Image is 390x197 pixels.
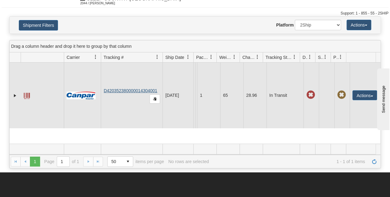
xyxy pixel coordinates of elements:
[305,52,315,62] a: Delivery Status filter column settings
[30,157,40,166] span: Page 1
[183,52,193,62] a: Ship Date filter column settings
[289,52,300,62] a: Tracking Status filter column settings
[193,63,195,128] td: Sleep Country [GEOGRAPHIC_DATA] Shipping department [GEOGRAPHIC_DATA] [GEOGRAPHIC_DATA] Brampton ...
[19,20,58,31] button: Shipment Filters
[107,156,133,167] span: Page sizes drop down
[104,88,157,93] a: D420352380000014304001
[162,63,193,128] td: [DATE]
[352,90,377,100] button: Actions
[107,156,164,167] span: items per page
[306,91,315,99] span: Late
[243,63,266,128] td: 28.96
[376,67,389,130] iframe: chat widget
[165,54,184,60] span: Ship Date
[12,92,18,99] a: Expand
[320,52,330,62] a: Shipment Issues filter column settings
[44,156,79,167] span: Page of 1
[266,63,303,128] td: In Transit
[369,157,379,166] a: Refresh
[80,0,126,6] span: 2044 / [PERSON_NAME]
[347,20,371,30] button: Actions
[5,5,57,10] div: Send message
[67,54,80,60] span: Carrier
[229,52,240,62] a: Weight filter column settings
[333,54,339,60] span: Pickup Status
[318,54,323,60] span: Shipment Issues
[302,54,308,60] span: Delivery Status
[196,54,209,60] span: Packages
[104,54,124,60] span: Tracking #
[111,158,119,165] span: 50
[276,22,294,28] label: Platform
[265,54,292,60] span: Tracking Status
[10,40,380,52] div: grid grouping header
[2,11,388,16] div: Support: 1 - 855 - 55 - 2SHIP
[195,63,197,128] td: [PERSON_NAME] [PERSON_NAME] [PERSON_NAME] [PERSON_NAME] CA ON ORANGEVILLE L9W 4T2
[152,52,162,62] a: Tracking # filter column settings
[206,52,216,62] a: Packages filter column settings
[242,54,255,60] span: Charge
[123,157,133,166] span: select
[24,90,30,100] a: Label
[219,54,232,60] span: Weight
[150,94,160,104] button: Copy to clipboard
[90,52,101,62] a: Carrier filter column settings
[168,159,209,164] div: No rows are selected
[197,63,220,128] td: 1
[335,52,346,62] a: Pickup Status filter column settings
[337,91,346,99] span: Pickup Not Assigned
[57,157,69,166] input: Page 1
[213,159,365,164] span: 1 - 1 of 1 items
[252,52,263,62] a: Charge filter column settings
[67,92,96,99] img: 14 - Canpar
[220,63,243,128] td: 65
